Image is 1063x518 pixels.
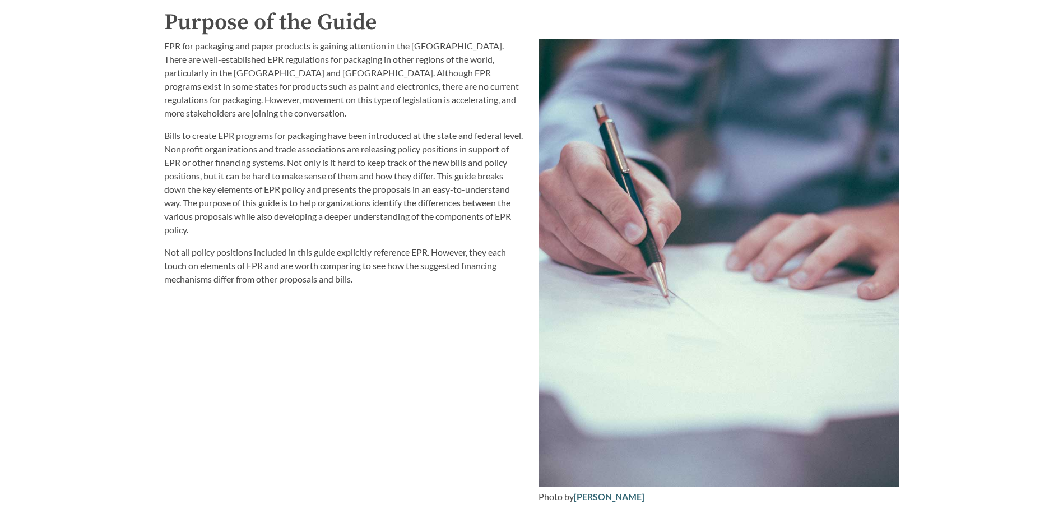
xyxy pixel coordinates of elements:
p: EPR for packaging and paper products is gaining attention in the [GEOGRAPHIC_DATA]. There are wel... [164,39,525,120]
img: man writing on paper [539,39,899,487]
div: Photo by [539,490,899,503]
a: [PERSON_NAME] [574,491,644,502]
h2: Purpose of the Guide [164,6,899,39]
p: Not all policy positions included in this guide explicitly reference EPR. However, they each touc... [164,246,525,286]
p: Bills to create EPR programs for packaging have been introduced at the state and federal level. N... [164,129,525,237]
